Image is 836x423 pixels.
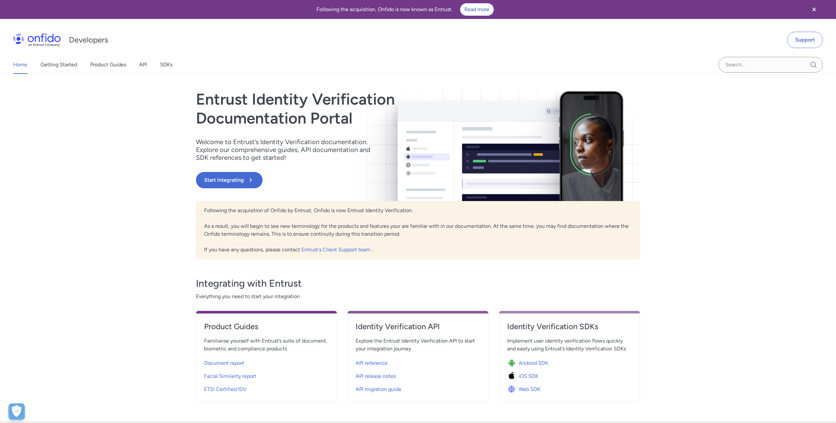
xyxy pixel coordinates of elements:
[196,90,507,127] h1: Entrust Identity Verification Documentation Portal
[8,403,25,420] div: Cookie Preferences
[204,359,244,367] span: Document report
[507,321,632,337] a: Identity Verification SDKs
[204,385,247,393] span: ETSI Certified IDV
[8,3,802,16] div: Following the acquisition, Onfido is now known as Entrust.
[810,6,818,13] svg: Close banner
[507,381,632,395] a: Icon Web SDKWeb SDK
[13,56,27,74] a: Home
[802,1,826,18] button: Close banner
[356,321,480,337] a: Identity Verification API
[204,321,329,337] a: Product Guides
[204,321,329,332] h4: Product Guides
[507,355,632,368] a: Icon Android SDKAndroid SDK
[507,385,519,394] img: Icon Web SDK
[8,403,25,420] button: Open Preferences
[301,246,372,253] a: Entrust's Client Support team
[204,372,256,380] span: Facial Similarity report
[90,56,126,74] a: Product Guides
[196,172,507,188] a: Start Integrating
[507,368,632,381] a: Icon iOS SDKiOS SDK
[204,337,329,353] span: Familiarise yourself with Entrust’s suite of document, biometric and compliance products
[356,372,396,380] span: API release notes
[356,368,480,381] a: API release notes
[356,359,388,367] span: API reference
[196,201,640,259] div: Following the acquisition of Onfido by Entrust, Onfido is now Entrust Identity Verification. As a...
[787,32,823,48] a: Support
[204,368,329,381] a: Facial Similarity report
[204,381,329,395] a: ETSI Certified IDV
[718,57,823,73] input: Onfido search input field
[196,138,379,161] p: Welcome to Entrust’s Identity Verification documentation. Explore our comprehensive guides, API d...
[507,337,632,353] span: Implement user identity verification flows quickly and easily using Entrust’s Identity Verificati...
[196,172,263,188] button: Start Integrating
[519,359,548,367] span: Android SDK
[356,385,401,393] span: API migration guide
[356,355,480,368] a: API reference
[519,372,539,380] span: iOS SDK
[196,293,640,300] span: Everything you need to start your integration
[519,385,540,393] span: Web SDK
[507,359,519,368] img: Icon Android SDK
[139,56,147,74] a: API
[356,337,480,353] span: Explore the Entrust Identity Verification API to start your integration journey
[196,277,640,290] h3: Integrating with Entrust
[460,3,494,16] a: Read more
[40,56,77,74] a: Getting Started
[69,35,108,45] h1: Developers
[160,56,172,74] a: SDKs
[507,372,519,381] img: Icon iOS SDK
[13,33,61,46] img: Onfido Logo
[356,381,480,395] a: API migration guide
[507,321,632,332] h4: Identity Verification SDKs
[204,355,329,368] a: Document report
[356,321,480,332] h4: Identity Verification API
